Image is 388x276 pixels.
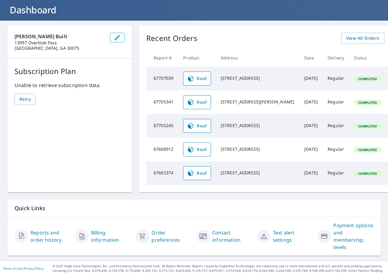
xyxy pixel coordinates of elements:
[3,267,43,270] p: |
[24,266,43,271] a: Privacy Policy
[15,204,373,212] p: Quick Links
[299,138,323,161] td: [DATE]
[183,119,211,133] a: Roof
[91,229,131,244] a: Billing information
[146,161,178,185] td: 67682374
[183,166,211,180] a: Roof
[146,114,178,138] td: 67705245
[221,123,294,129] div: [STREET_ADDRESS]
[3,266,22,271] a: Terms of Use
[273,229,313,244] a: Text alert settings
[323,90,349,114] td: Regular
[15,66,124,77] p: Subscription Plan
[323,161,349,185] td: Regular
[15,94,36,105] button: Retry
[355,100,380,105] span: Completed
[221,170,294,176] div: [STREET_ADDRESS]
[187,146,207,153] span: Roof
[221,75,294,81] div: [STREET_ADDRESS]
[323,49,349,67] th: Delivery
[15,82,124,89] p: Unable to retrieve subscription data.
[187,170,207,177] span: Roof
[187,99,207,106] span: Roof
[15,33,105,40] p: [PERSON_NAME] Built
[183,143,211,157] a: Roof
[187,75,207,82] span: Roof
[151,229,192,244] a: Order preferences
[146,67,178,90] td: 67707039
[323,138,349,161] td: Regular
[299,49,323,67] th: Date
[346,35,379,42] span: View All Orders
[30,229,70,244] a: Reports and order history
[212,229,252,244] a: Contact information
[355,124,380,128] span: Completed
[183,72,211,86] a: Roof
[355,77,380,81] span: Completed
[15,45,105,51] p: [GEOGRAPHIC_DATA], GA 30075
[323,67,349,90] td: Regular
[299,90,323,114] td: [DATE]
[221,146,294,152] div: [STREET_ADDRESS]
[216,49,299,67] th: Address
[355,171,380,176] span: Completed
[355,148,380,152] span: Completed
[299,67,323,90] td: [DATE]
[323,114,349,138] td: Regular
[341,33,384,44] a: View All Orders
[146,90,178,114] td: 67705341
[146,138,178,161] td: 67688912
[299,161,323,185] td: [DATE]
[7,4,381,16] h1: Dashboard
[146,49,178,67] th: Report #
[333,222,373,251] a: Payment options and membership levels
[187,122,207,130] span: Roof
[178,49,216,67] th: Product
[146,33,197,44] p: Recent Orders
[183,95,211,109] a: Roof
[349,49,386,67] th: Status
[221,99,294,105] div: [STREET_ADDRESS][PERSON_NAME]
[299,114,323,138] td: [DATE]
[53,264,385,273] p: © 2025 Eagle View Technologies, Inc. and Pictometry International Corp. All Rights Reserved. Repo...
[15,40,105,45] p: 13097 Overlook Pass
[19,96,31,103] span: Retry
